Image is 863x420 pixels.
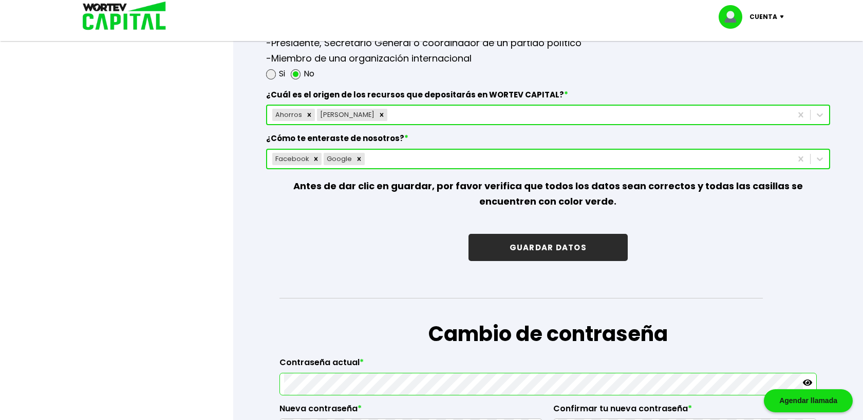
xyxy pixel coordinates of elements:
button: GUARDAR DATOS [468,234,628,261]
div: Ahorros [272,109,304,121]
label: Contraseña actual [279,357,817,373]
div: [PERSON_NAME] [317,109,376,121]
label: ¿Cómo te enteraste de nosotros? [266,133,830,149]
div: Remove Facebook [310,153,322,165]
img: profile-image [719,5,749,29]
img: icon-down [777,15,791,18]
label: Si [279,66,285,82]
b: Antes de dar clic en guardar, por favor verifica que todos los datos sean correctos y todas las c... [293,179,803,208]
div: Agendar llamada [764,389,853,412]
h1: Cambio de contraseña [279,318,817,349]
label: Confirmar tu nueva contraseña [553,404,817,419]
div: Google [324,153,353,165]
div: Remove Sueldo [376,109,387,121]
div: Facebook [272,153,310,165]
p: Cuenta [749,9,777,25]
label: No [304,66,314,82]
label: Nueva contraseña [279,404,543,419]
div: Remove Google [353,153,365,165]
div: Remove Ahorros [304,109,315,121]
label: ¿Cuál es el origen de los recursos que depositarás en WORTEV CAPITAL? [266,90,830,105]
